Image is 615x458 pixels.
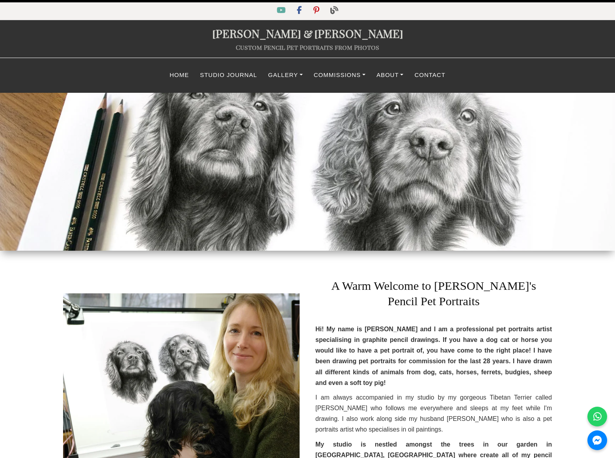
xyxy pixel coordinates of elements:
[587,430,607,450] a: Messenger
[409,68,451,83] a: Contact
[194,68,263,83] a: Studio Journal
[292,8,308,14] a: Facebook
[315,392,552,435] p: I am always accompanied in my studio by my gorgeous Tibetan Terrier called [PERSON_NAME] who foll...
[309,8,326,14] a: Pinterest
[326,8,343,14] a: Blog
[164,68,194,83] a: Home
[587,407,607,426] a: WhatsApp
[236,43,379,51] a: Custom Pencil Pet Portraits from Photos
[272,8,292,14] a: YouTube
[371,68,409,83] a: About
[212,26,403,41] a: [PERSON_NAME]&[PERSON_NAME]
[315,267,552,314] h1: A Warm Welcome to [PERSON_NAME]'s Pencil Pet Portraits
[308,68,371,83] a: Commissions
[263,68,308,83] a: Gallery
[315,324,552,388] p: Hi! My name is [PERSON_NAME] and I am a professional pet portraits artist specialising in graphit...
[301,26,314,41] span: &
